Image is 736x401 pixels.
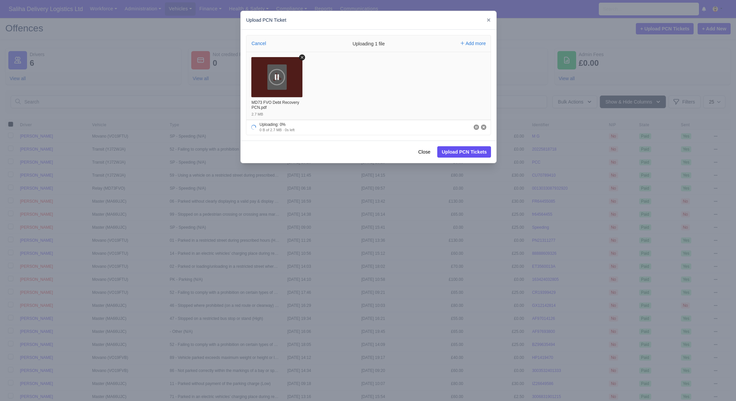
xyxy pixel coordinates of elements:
[246,120,296,135] div: Uploading
[259,128,294,132] span: 0 B of 2.7 MB · 0s left
[318,35,419,52] div: Uploading 1 file
[249,39,268,48] button: Cancel
[251,112,263,117] div: 2.7 MB
[481,125,486,130] button: Cancel
[268,68,286,86] button: Pause upload
[458,39,489,48] button: Add more files
[299,54,305,60] button: Remove file
[703,369,736,401] iframe: Chat Widget
[241,11,496,30] div: Upload PCN Ticket
[437,146,491,158] button: Upload PCN Tickets
[474,125,479,130] button: Pause
[246,35,491,135] div: File Uploader
[251,100,301,111] div: MD73 FVO Debt Recovery PCN.pdf
[466,41,486,46] span: Add more
[414,146,435,158] button: Close
[259,122,294,128] div: Uploading: 0%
